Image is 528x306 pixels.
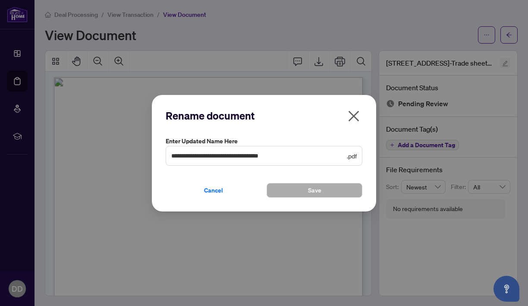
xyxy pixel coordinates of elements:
[204,183,223,197] span: Cancel
[347,109,361,123] span: close
[166,183,261,197] button: Cancel
[347,151,357,160] span: .pdf
[267,183,362,197] button: Save
[166,136,362,146] label: Enter updated name here
[166,109,362,123] h2: Rename document
[493,276,519,302] button: Open asap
